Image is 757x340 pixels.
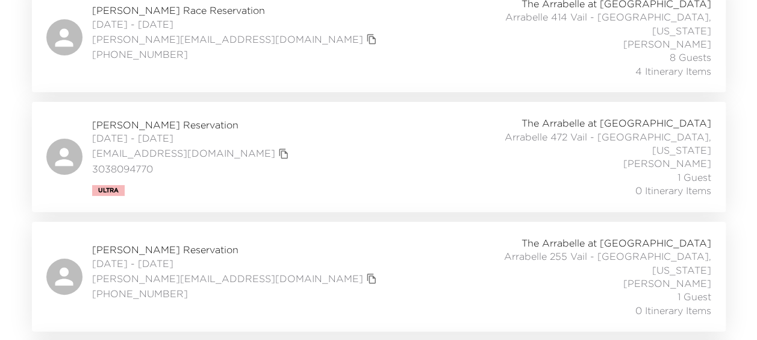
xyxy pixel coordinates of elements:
[623,157,711,170] span: [PERSON_NAME]
[445,250,711,277] span: Arrabelle 255 Vail - [GEOGRAPHIC_DATA], [US_STATE]
[363,31,380,48] button: copy primary member email
[92,146,275,160] a: [EMAIL_ADDRESS][DOMAIN_NAME]
[635,184,711,197] span: 0 Itinerary Items
[32,222,726,332] a: [PERSON_NAME] Reservation[DATE] - [DATE][PERSON_NAME][EMAIL_ADDRESS][DOMAIN_NAME]copy primary mem...
[623,277,711,290] span: [PERSON_NAME]
[92,243,380,256] span: [PERSON_NAME] Reservation
[678,290,711,303] span: 1 Guest
[635,304,711,317] span: 0 Itinerary Items
[623,37,711,51] span: [PERSON_NAME]
[635,65,711,78] span: 4 Itinerary Items
[670,51,711,64] span: 8 Guests
[678,171,711,184] span: 1 Guest
[92,287,380,300] span: [PHONE_NUMBER]
[92,17,380,31] span: [DATE] - [DATE]
[92,272,363,285] a: [PERSON_NAME][EMAIL_ADDRESS][DOMAIN_NAME]
[92,48,380,61] span: [PHONE_NUMBER]
[32,102,726,212] a: [PERSON_NAME] Reservation[DATE] - [DATE][EMAIL_ADDRESS][DOMAIN_NAME]copy primary member email3038...
[92,118,292,131] span: [PERSON_NAME] Reservation
[92,4,380,17] span: [PERSON_NAME] Race Reservation
[522,116,711,130] span: The Arrabelle at [GEOGRAPHIC_DATA]
[445,10,711,37] span: Arrabelle 414 Vail - [GEOGRAPHIC_DATA], [US_STATE]
[92,257,380,270] span: [DATE] - [DATE]
[92,162,292,175] span: 3038094770
[363,270,380,287] button: copy primary member email
[92,131,292,145] span: [DATE] - [DATE]
[275,145,292,162] button: copy primary member email
[445,130,711,157] span: Arrabelle 472 Vail - [GEOGRAPHIC_DATA], [US_STATE]
[98,187,119,194] span: Ultra
[522,236,711,250] span: The Arrabelle at [GEOGRAPHIC_DATA]
[92,33,363,46] a: [PERSON_NAME][EMAIL_ADDRESS][DOMAIN_NAME]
